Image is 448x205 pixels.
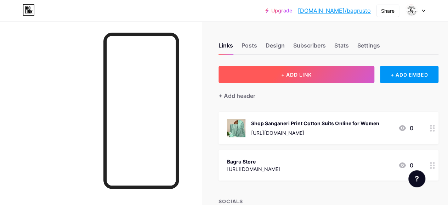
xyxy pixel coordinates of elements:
[381,7,395,15] div: Share
[265,8,292,13] a: Upgrade
[242,41,257,54] div: Posts
[219,92,255,100] div: + Add header
[404,4,418,17] img: bagru store
[357,41,380,54] div: Settings
[219,66,374,83] button: + ADD LINK
[227,165,280,173] div: [URL][DOMAIN_NAME]
[398,124,413,132] div: 0
[251,129,379,137] div: [URL][DOMAIN_NAME]
[227,119,245,137] img: Shop Sanganeri Print Cotton Suits Online for Women
[293,41,326,54] div: Subscribers
[219,198,438,205] div: SOCIALS
[281,72,312,78] span: + ADD LINK
[251,120,379,127] div: Shop Sanganeri Print Cotton Suits Online for Women
[227,158,280,165] div: Bagru Store
[334,41,348,54] div: Stats
[266,41,285,54] div: Design
[398,161,413,170] div: 0
[298,6,371,15] a: [DOMAIN_NAME]/bagrusto
[219,41,233,54] div: Links
[380,66,438,83] div: + ADD EMBED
